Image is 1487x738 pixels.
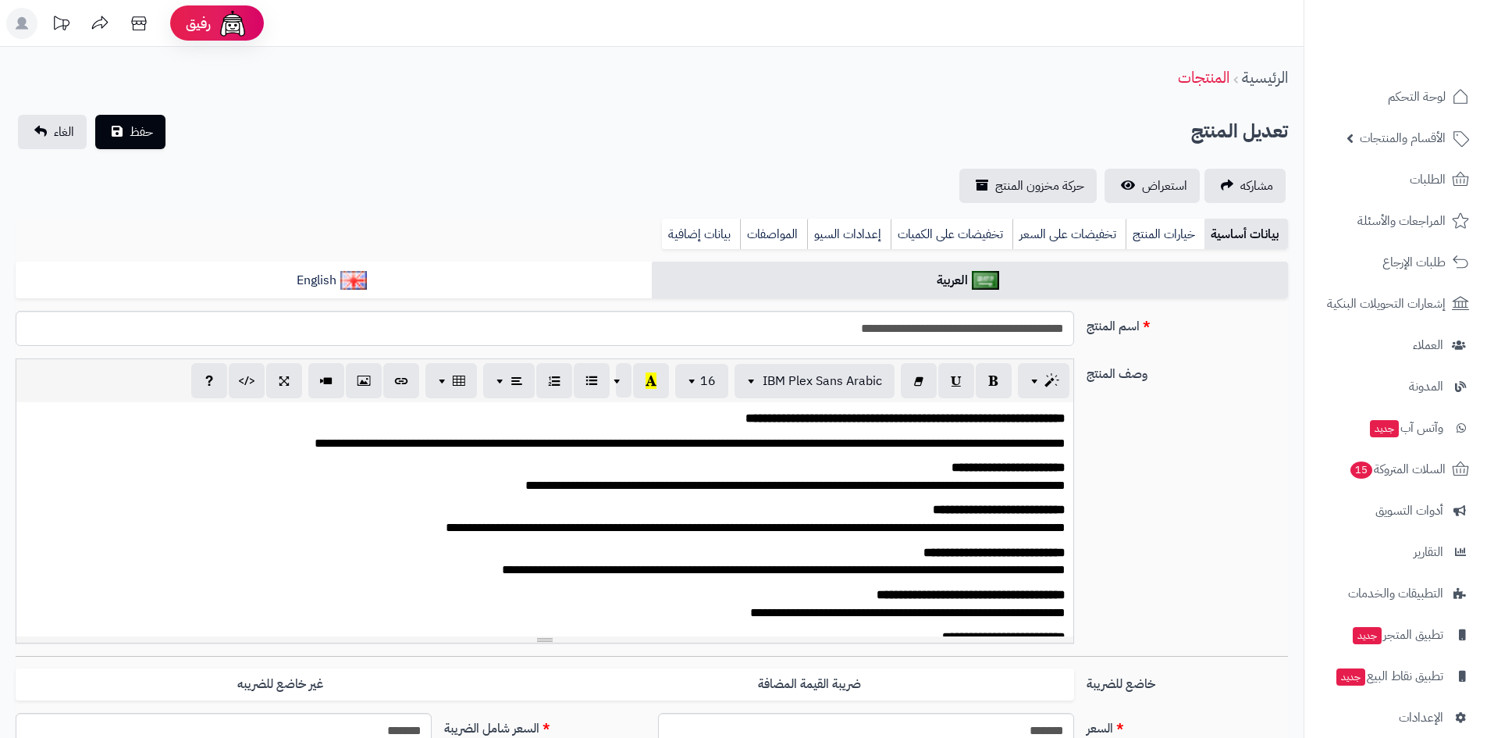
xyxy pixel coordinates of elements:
a: العربية [652,262,1288,300]
a: الإعدادات [1314,699,1478,736]
button: حفظ [95,115,165,149]
a: الغاء [18,115,87,149]
a: المواصفات [740,219,807,250]
span: حركة مخزون المنتج [995,176,1084,195]
a: الطلبات [1314,161,1478,198]
a: تحديثات المنصة [41,8,80,43]
a: لوحة التحكم [1314,78,1478,116]
span: جديد [1336,668,1365,686]
a: طلبات الإرجاع [1314,244,1478,281]
span: التقارير [1414,541,1443,563]
a: السلات المتروكة15 [1314,451,1478,488]
a: استعراض [1105,169,1200,203]
a: التطبيقات والخدمات [1314,575,1478,612]
img: العربية [972,271,999,290]
span: التطبيقات والخدمات [1348,583,1443,604]
img: logo-2.png [1381,36,1472,69]
span: وآتس آب [1368,417,1443,439]
a: بيانات إضافية [662,219,740,250]
span: استعراض [1142,176,1187,195]
a: مشاركه [1204,169,1286,203]
span: 16 [700,372,716,390]
span: تطبيق نقاط البيع [1335,665,1443,687]
span: الإعدادات [1399,707,1443,729]
span: جديد [1353,627,1382,644]
a: حركة مخزون المنتج [959,169,1097,203]
span: مشاركه [1240,176,1273,195]
a: الرئيسية [1242,66,1288,89]
button: 16 [675,364,728,398]
h2: تعديل المنتج [1191,116,1288,148]
a: المراجعات والأسئلة [1314,202,1478,240]
span: 15 [1350,462,1373,480]
a: العملاء [1314,326,1478,364]
a: إشعارات التحويلات البنكية [1314,285,1478,323]
span: IBM Plex Sans Arabic [763,372,882,390]
img: ai-face.png [217,8,248,39]
a: تخفيضات على السعر [1012,219,1126,250]
span: حفظ [130,123,153,141]
a: خيارات المنتج [1126,219,1204,250]
span: إشعارات التحويلات البنكية [1327,293,1446,315]
span: الطلبات [1410,169,1446,191]
a: المنتجات [1178,66,1229,89]
label: اسم المنتج [1080,311,1294,336]
span: السلات المتروكة [1349,458,1446,480]
button: IBM Plex Sans Arabic [735,364,895,398]
span: تطبيق المتجر [1351,624,1443,646]
label: غير خاضع للضريبه [16,668,545,701]
label: وصف المنتج [1080,358,1294,383]
a: وآتس آبجديد [1314,409,1478,447]
a: التقارير [1314,533,1478,571]
label: ضريبة القيمة المضافة [545,668,1074,701]
span: المدونة [1409,376,1443,398]
a: إعدادات السيو [807,219,891,250]
label: خاضع للضريبة [1080,668,1294,693]
span: لوحة التحكم [1388,86,1446,108]
span: طلبات الإرجاع [1382,251,1446,273]
span: رفيق [186,14,211,33]
a: أدوات التسويق [1314,492,1478,529]
span: الغاء [54,123,74,141]
span: المراجعات والأسئلة [1357,210,1446,232]
a: تطبيق المتجرجديد [1314,616,1478,654]
label: السعر [1080,713,1294,738]
a: تطبيق نقاط البيعجديد [1314,658,1478,695]
span: الأقسام والمنتجات [1360,127,1446,149]
img: English [340,271,368,290]
label: السعر شامل الضريبة [438,713,652,738]
span: جديد [1370,420,1399,437]
span: العملاء [1413,334,1443,356]
a: تخفيضات على الكميات [891,219,1012,250]
a: English [16,262,652,300]
a: بيانات أساسية [1204,219,1288,250]
span: أدوات التسويق [1375,500,1443,522]
a: المدونة [1314,368,1478,405]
